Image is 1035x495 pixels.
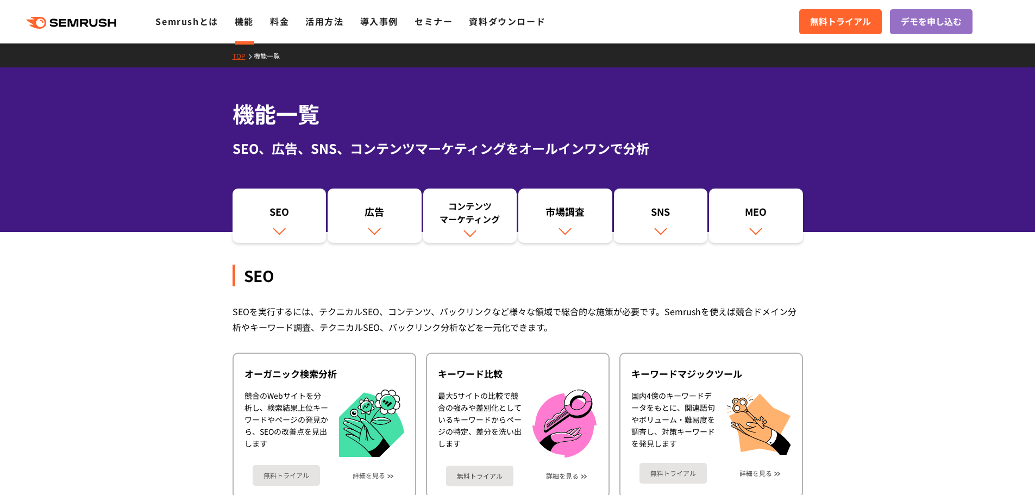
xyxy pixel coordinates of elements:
[254,51,288,60] a: 機能一覧
[155,15,218,28] a: Semrushとは
[238,205,321,223] div: SEO
[253,465,320,486] a: 無料トライアル
[469,15,545,28] a: 資料ダウンロード
[524,205,607,223] div: 市場調査
[714,205,798,223] div: MEO
[235,15,254,28] a: 機能
[639,463,707,484] a: 無料トライアル
[328,189,422,243] a: 広告
[890,9,973,34] a: デモを申し込む
[438,390,522,458] div: 最大5サイトの比較で競合の強みや差別化としているキーワードからページの特定、差分を洗い出します
[438,367,598,380] div: キーワード比較
[270,15,289,28] a: 料金
[339,390,404,458] img: オーガニック検索分析
[709,189,803,243] a: MEO
[233,265,803,286] div: SEO
[810,15,871,29] span: 無料トライアル
[233,51,254,60] a: TOP
[423,189,517,243] a: コンテンツマーケティング
[631,367,791,380] div: キーワードマジックツール
[353,472,385,479] a: 詳細を見る
[233,98,803,130] h1: 機能一覧
[233,304,803,335] div: SEOを実行するには、テクニカルSEO、コンテンツ、バックリンクなど様々な領域で総合的な施策が必要です。Semrushを使えば競合ドメイン分析やキーワード調査、テクニカルSEO、バックリンク分析...
[739,469,772,477] a: 詳細を見る
[305,15,343,28] a: 活用方法
[619,205,702,223] div: SNS
[233,189,327,243] a: SEO
[333,205,416,223] div: 広告
[415,15,453,28] a: セミナー
[518,189,612,243] a: 市場調査
[631,390,715,455] div: 国内4億のキーワードデータをもとに、関連語句やボリューム・難易度を調査し、対策キーワードを発見します
[244,390,328,458] div: 競合のWebサイトを分析し、検索結果上位キーワードやページの発見から、SEOの改善点を見出します
[360,15,398,28] a: 導入事例
[726,390,791,455] img: キーワードマジックツール
[614,189,708,243] a: SNS
[233,139,803,158] div: SEO、広告、SNS、コンテンツマーケティングをオールインワンで分析
[429,199,512,225] div: コンテンツ マーケティング
[446,466,513,486] a: 無料トライアル
[244,367,404,380] div: オーガニック検索分析
[799,9,882,34] a: 無料トライアル
[901,15,962,29] span: デモを申し込む
[532,390,597,458] img: キーワード比較
[546,472,579,480] a: 詳細を見る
